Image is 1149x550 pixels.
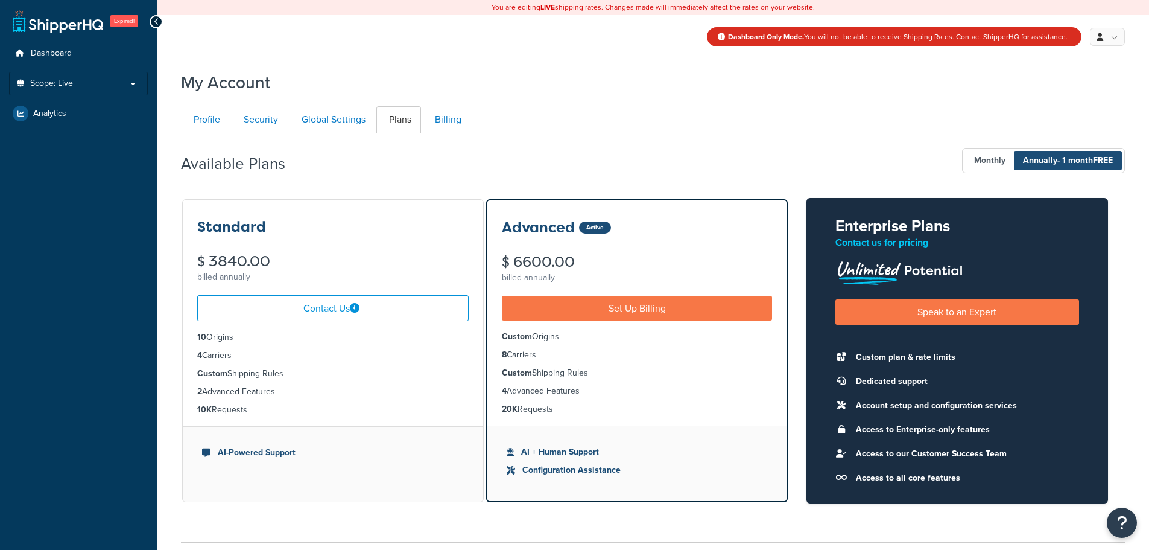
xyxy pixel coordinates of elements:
[1014,151,1122,170] span: Annually
[289,106,375,133] a: Global Settings
[197,403,469,417] li: Requests
[502,269,772,286] div: billed annually
[1093,154,1113,167] b: FREE
[850,373,1017,390] li: Dedicated support
[197,385,202,398] strong: 2
[507,464,767,477] li: Configuration Assistance
[197,295,469,321] a: Contact Us
[835,217,1079,235] h2: Enterprise Plans
[507,446,767,459] li: AI + Human Support
[579,222,611,234] div: Active
[502,403,518,415] strong: 20K
[202,446,464,459] li: AI-Powered Support
[835,257,963,285] img: Unlimited Potential
[502,255,772,269] div: $ 6600.00
[850,446,1017,462] li: Access to our Customer Success Team
[728,31,1068,42] span: You will not be able to receive Shipping Rates. Contact ShipperHQ for assistance.
[502,220,575,235] h3: Advanced
[502,385,507,397] strong: 4
[850,349,1017,366] li: Custom plan & rate limits
[850,470,1017,487] li: Access to all core features
[1057,154,1113,167] span: - 1 month
[502,348,507,361] strong: 8
[197,254,469,269] div: $ 3840.00
[502,330,772,344] li: Origins
[231,106,288,133] a: Security
[502,348,772,362] li: Carriers
[197,331,206,344] strong: 10
[1107,508,1137,538] button: Open Resource Center
[502,366,532,379] strong: Custom
[197,367,227,380] strong: Custom
[502,330,532,343] strong: Custom
[850,421,1017,438] li: Access to Enterprise-only features
[835,299,1079,324] a: Speak to an Expert
[31,48,72,59] span: Dashboard
[9,103,148,124] a: Analytics
[850,397,1017,414] li: Account setup and configuration services
[13,9,103,33] a: ShipperHQ Home
[197,349,202,362] strong: 4
[9,42,148,65] a: Dashboard
[30,78,73,89] span: Scope: Live
[376,106,421,133] a: Plans
[197,367,469,380] li: Shipping Rules
[502,385,772,398] li: Advanced Features
[728,31,804,42] strong: Dashboard Only Mode.
[502,403,772,416] li: Requests
[962,148,1125,173] button: Monthly Annually- 1 monthFREE
[197,349,469,362] li: Carriers
[197,385,469,398] li: Advanced Features
[181,71,270,94] h1: My Account
[965,151,1014,170] span: Monthly
[835,234,1079,251] p: Contact us for pricing
[540,2,555,13] b: LIVE
[422,106,471,133] a: Billing
[181,106,230,133] a: Profile
[197,331,469,344] li: Origins
[33,109,66,119] span: Analytics
[181,155,303,173] h2: Available Plans
[110,15,138,27] span: Expired!
[197,403,212,416] strong: 10K
[197,219,266,235] h3: Standard
[197,269,469,286] div: billed annually
[502,296,772,321] a: Set Up Billing
[502,366,772,380] li: Shipping Rules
